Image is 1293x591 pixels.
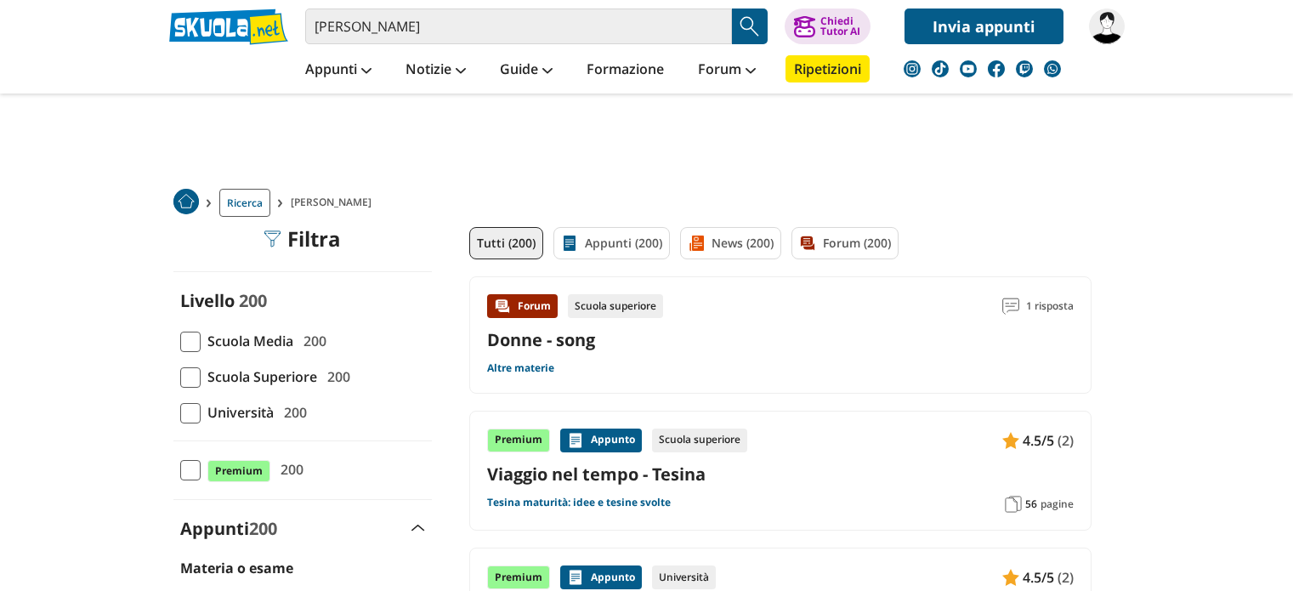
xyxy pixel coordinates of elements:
button: ChiediTutor AI [785,9,871,44]
img: mgsica [1089,9,1125,44]
img: Cerca appunti, riassunti o versioni [737,14,763,39]
div: Scuola superiore [652,429,747,452]
label: Materia o esame [180,559,293,577]
a: Notizie [401,55,470,86]
img: tiktok [932,60,949,77]
span: Premium [207,460,270,482]
label: Livello [180,289,235,312]
button: Search Button [732,9,768,44]
img: Appunti filtro contenuto [561,235,578,252]
div: Appunto [560,429,642,452]
span: 200 [249,517,277,540]
span: pagine [1041,497,1074,511]
a: Tesina maturità: idee e tesine svolte [487,496,671,509]
div: Filtra [264,227,341,251]
a: Home [173,189,199,217]
a: Ripetizioni [785,55,870,82]
img: WhatsApp [1044,60,1061,77]
a: Invia appunti [905,9,1063,44]
a: Altre materie [487,361,554,375]
span: 200 [274,458,303,480]
img: Pagine [1005,496,1022,513]
img: Appunti contenuto [567,432,584,449]
span: 1 risposta [1026,294,1074,318]
a: Donne - song [487,328,595,351]
span: 4.5/5 [1023,566,1054,588]
span: Scuola Media [201,330,293,352]
div: Chiedi Tutor AI [820,16,860,37]
a: Appunti (200) [553,227,670,259]
a: Tutti (200) [469,227,543,259]
img: Appunti contenuto [567,569,584,586]
span: 200 [297,330,326,352]
div: Università [652,565,716,589]
div: Forum [487,294,558,318]
img: twitch [1016,60,1033,77]
img: facebook [988,60,1005,77]
span: Scuola Superiore [201,366,317,388]
img: Appunti contenuto [1002,569,1019,586]
img: Forum contenuto [494,298,511,315]
img: instagram [904,60,921,77]
a: Ricerca [219,189,270,217]
img: Filtra filtri mobile [264,230,281,247]
span: (2) [1058,429,1074,452]
img: youtube [960,60,977,77]
img: Commenti lettura [1002,298,1019,315]
a: Guide [496,55,557,86]
label: Appunti [180,517,277,540]
input: Cerca appunti, riassunti o versioni [305,9,732,44]
div: Premium [487,565,550,589]
span: 200 [320,366,350,388]
a: Viaggio nel tempo - Tesina [487,463,1074,486]
div: Premium [487,429,550,452]
img: News filtro contenuto [688,235,705,252]
span: (2) [1058,566,1074,588]
a: Appunti [301,55,376,86]
span: 4.5/5 [1023,429,1054,452]
div: Scuola superiore [568,294,663,318]
a: Forum [694,55,760,86]
img: Appunti contenuto [1002,432,1019,449]
a: News (200) [680,227,781,259]
div: Appunto [560,565,642,589]
span: Università [201,401,274,423]
span: 200 [239,289,267,312]
span: [PERSON_NAME] [291,189,378,217]
a: Formazione [582,55,668,86]
img: Home [173,189,199,214]
img: Forum filtro contenuto [799,235,816,252]
img: Apri e chiudi sezione [411,525,425,531]
span: 56 [1025,497,1037,511]
span: 200 [277,401,307,423]
a: Forum (200) [791,227,899,259]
